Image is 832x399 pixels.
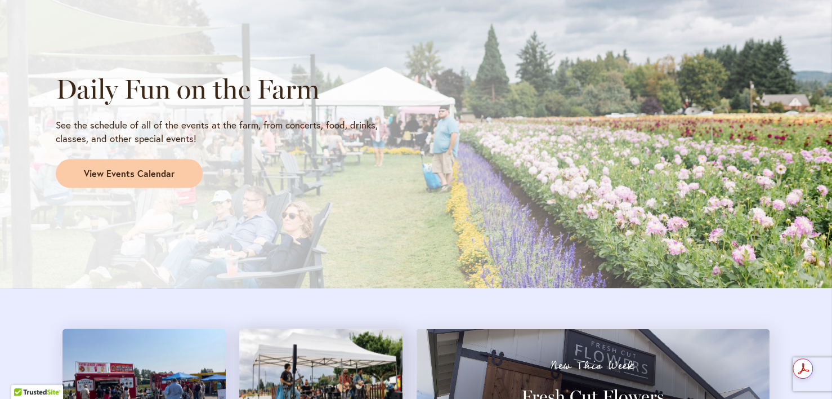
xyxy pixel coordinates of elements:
[56,159,203,188] a: View Events Calendar
[84,167,175,180] span: View Events Calendar
[56,118,406,145] p: See the schedule of all of the events at the farm, from concerts, food, drinks, classes, and othe...
[56,73,406,105] h2: Daily Fun on the Farm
